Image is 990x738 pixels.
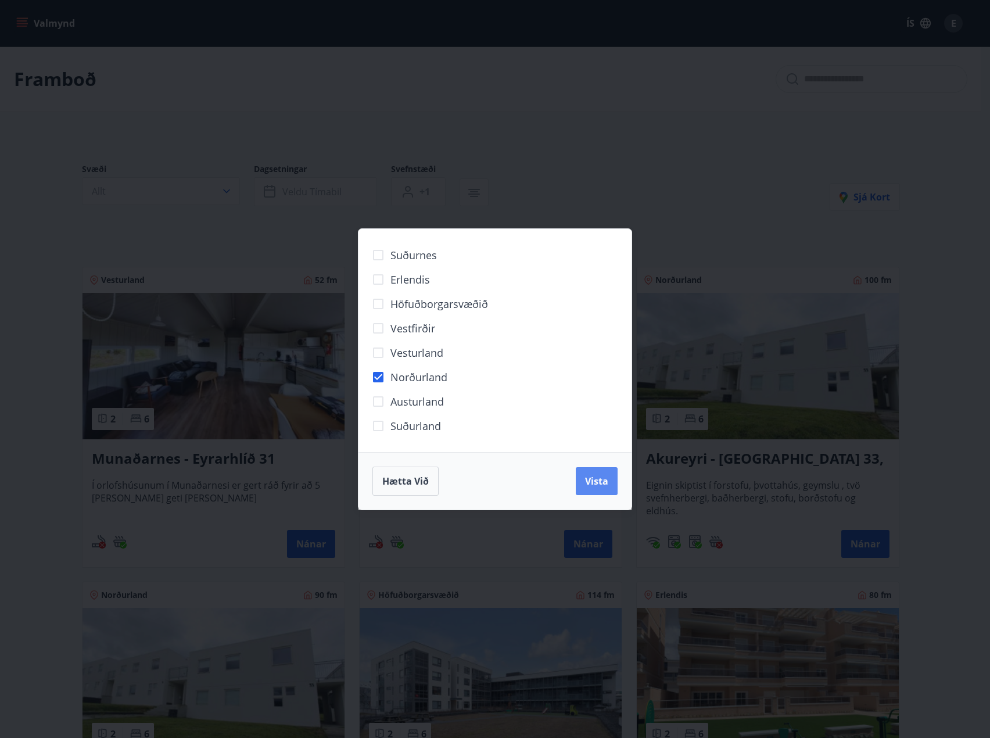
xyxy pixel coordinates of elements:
[390,418,441,434] span: Suðurland
[390,248,437,263] span: Suðurnes
[390,272,430,287] span: Erlendis
[390,370,447,385] span: Norðurland
[390,321,435,336] span: Vestfirðir
[585,475,608,488] span: Vista
[390,345,443,360] span: Vesturland
[372,467,439,496] button: Hætta við
[576,467,618,495] button: Vista
[390,296,488,311] span: Höfuðborgarsvæðið
[390,394,444,409] span: Austurland
[382,475,429,488] span: Hætta við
